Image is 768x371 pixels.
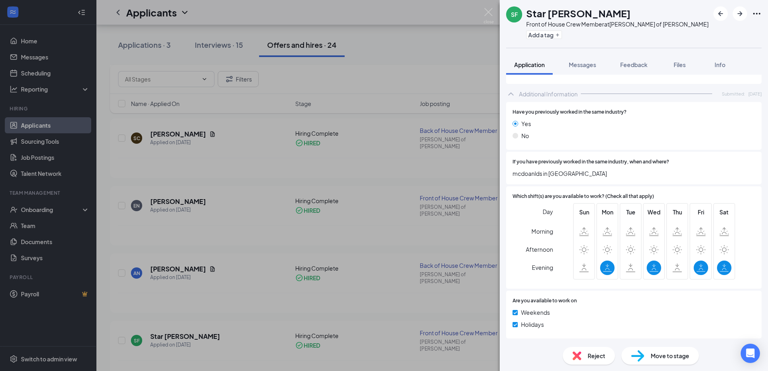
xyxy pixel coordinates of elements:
[577,208,591,216] span: Sun
[521,131,529,140] span: No
[513,108,627,116] span: Have you previously worked in the same industry?
[620,61,647,68] span: Feedback
[670,208,684,216] span: Thu
[521,119,531,128] span: Yes
[735,9,745,18] svg: ArrowRight
[521,308,550,317] span: Weekends
[748,90,762,97] span: [DATE]
[526,242,553,257] span: Afternoon
[752,9,762,18] svg: Ellipses
[717,208,731,216] span: Sat
[713,6,728,21] button: ArrowLeftNew
[513,169,755,178] span: mcdoanlds in [GEOGRAPHIC_DATA]
[532,260,553,275] span: Evening
[514,61,545,68] span: Application
[733,6,747,21] button: ArrowRight
[651,351,689,360] span: Move to stage
[526,31,562,39] button: PlusAdd a tag
[716,9,725,18] svg: ArrowLeftNew
[511,10,518,18] div: SF
[543,207,553,216] span: Day
[600,208,615,216] span: Mon
[513,158,669,166] span: If you have previously worked in the same industry, when and where?
[715,61,725,68] span: Info
[521,320,544,329] span: Holidays
[674,61,686,68] span: Files
[506,89,516,99] svg: ChevronUp
[694,208,708,216] span: Fri
[513,193,654,200] span: Which shift(s) are you available to work? (Check all that apply)
[519,90,578,98] div: Additional Information
[531,224,553,238] span: Morning
[569,61,596,68] span: Messages
[555,33,560,37] svg: Plus
[623,208,638,216] span: Tue
[722,90,745,97] span: Submitted:
[647,208,661,216] span: Wed
[526,20,709,28] div: Front of House Crew Member at [PERSON_NAME] of [PERSON_NAME]
[588,351,605,360] span: Reject
[741,344,760,363] div: Open Intercom Messenger
[526,6,631,20] h1: Star [PERSON_NAME]
[513,297,577,305] span: Are you available to work on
